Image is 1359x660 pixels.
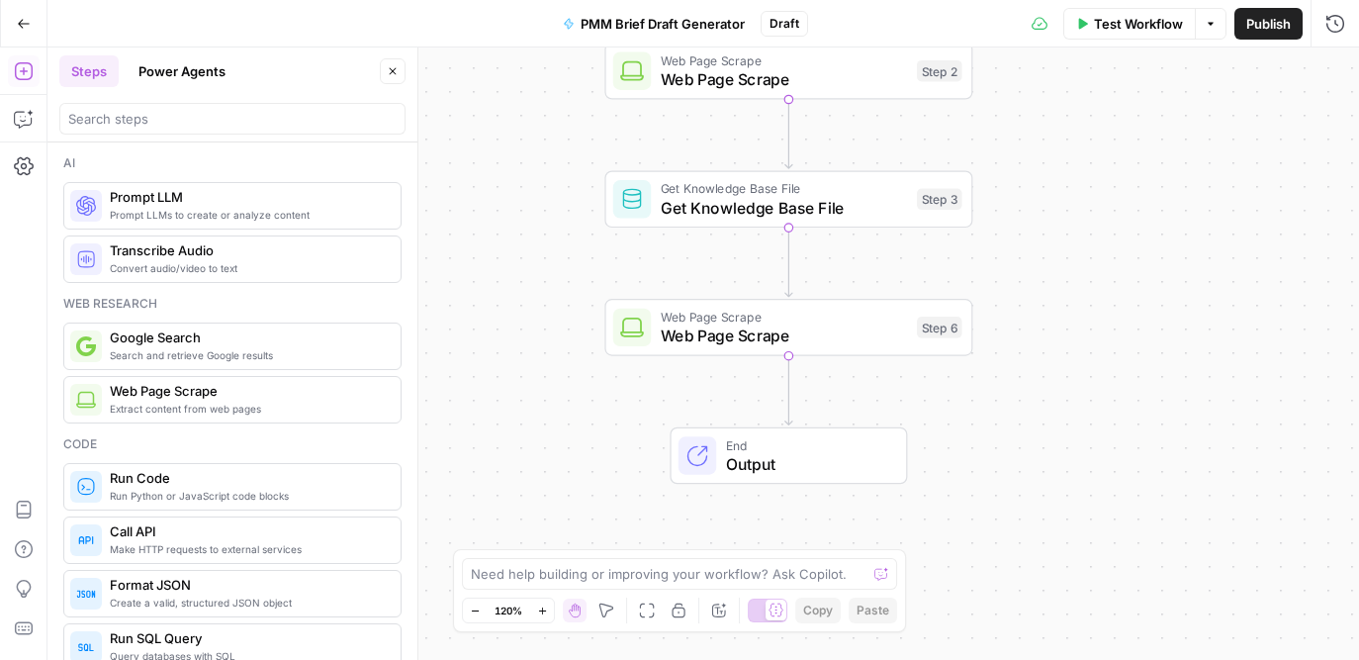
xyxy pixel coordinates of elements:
span: Paste [857,602,889,619]
span: Output [726,452,887,476]
span: End [726,435,887,454]
div: EndOutput [604,427,972,485]
span: Run Python or JavaScript code blocks [110,488,385,504]
span: Publish [1246,14,1291,34]
span: Copy [803,602,833,619]
span: Transcribe Audio [110,240,385,260]
button: Test Workflow [1063,8,1195,40]
span: Extract content from web pages [110,401,385,417]
span: Web Page Scrape [661,308,908,327]
g: Edge from step_3 to step_6 [785,228,792,297]
span: Create a valid, structured JSON object [110,595,385,611]
g: Edge from step_6 to end [785,355,792,424]
button: Publish [1234,8,1303,40]
span: Web Page Scrape [661,50,908,69]
span: Format JSON [110,575,385,595]
button: Copy [795,598,841,623]
div: Web research [63,295,402,313]
span: Make HTTP requests to external services [110,541,385,557]
button: Paste [849,598,897,623]
span: Web Page Scrape [110,381,385,401]
g: Edge from step_2 to step_3 [785,99,792,168]
button: PMM Brief Draft Generator [551,8,757,40]
span: Call API [110,521,385,541]
span: Prompt LLMs to create or analyze content [110,207,385,223]
span: PMM Brief Draft Generator [581,14,745,34]
span: Get Knowledge Base File [661,196,908,220]
span: Convert audio/video to text [110,260,385,276]
span: Run SQL Query [110,628,385,648]
span: Run Code [110,468,385,488]
button: Steps [59,55,119,87]
span: Test Workflow [1094,14,1183,34]
div: Step 2 [917,60,962,82]
span: Search and retrieve Google results [110,347,385,363]
button: Power Agents [127,55,237,87]
span: Prompt LLM [110,187,385,207]
span: Web Page Scrape [661,324,908,347]
span: Draft [770,15,799,33]
div: Step 3 [917,189,962,211]
span: Google Search [110,328,385,347]
div: Web Page ScrapeWeb Page ScrapeStep 2 [604,43,972,100]
div: Ai [63,154,402,172]
div: Get Knowledge Base FileGet Knowledge Base FileStep 3 [604,171,972,229]
span: Web Page Scrape [661,67,908,91]
div: Web Page ScrapeWeb Page ScrapeStep 6 [604,299,972,356]
span: 120% [495,603,522,618]
input: Search steps [68,109,397,129]
div: Step 6 [917,317,962,338]
div: Code [63,435,402,453]
span: Get Knowledge Base File [661,179,908,198]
